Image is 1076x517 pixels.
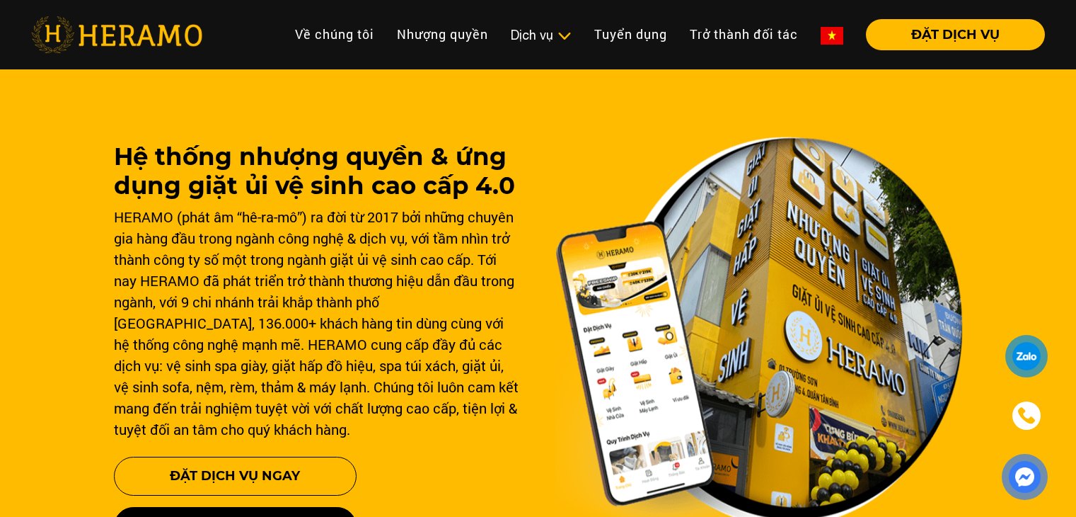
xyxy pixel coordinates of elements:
[114,206,521,440] div: HERAMO (phát âm “hê-ra-mô”) ra đời từ 2017 bởi những chuyên gia hàng đầu trong ngành công nghệ & ...
[386,19,499,50] a: Nhượng quyền
[678,19,809,50] a: Trở thành đối tác
[855,28,1045,41] a: ĐẶT DỊCH VỤ
[511,25,572,45] div: Dịch vụ
[866,19,1045,50] button: ĐẶT DỊCH VỤ
[583,19,678,50] a: Tuyển dụng
[557,29,572,43] img: subToggleIcon
[1007,397,1046,435] a: phone-icon
[284,19,386,50] a: Về chúng tôi
[114,142,521,200] h1: Hệ thống nhượng quyền & ứng dụng giặt ủi vệ sinh cao cấp 4.0
[821,27,843,45] img: vn-flag.png
[1016,406,1036,426] img: phone-icon
[114,457,357,496] button: Đặt Dịch Vụ Ngay
[31,16,202,53] img: heramo-logo.png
